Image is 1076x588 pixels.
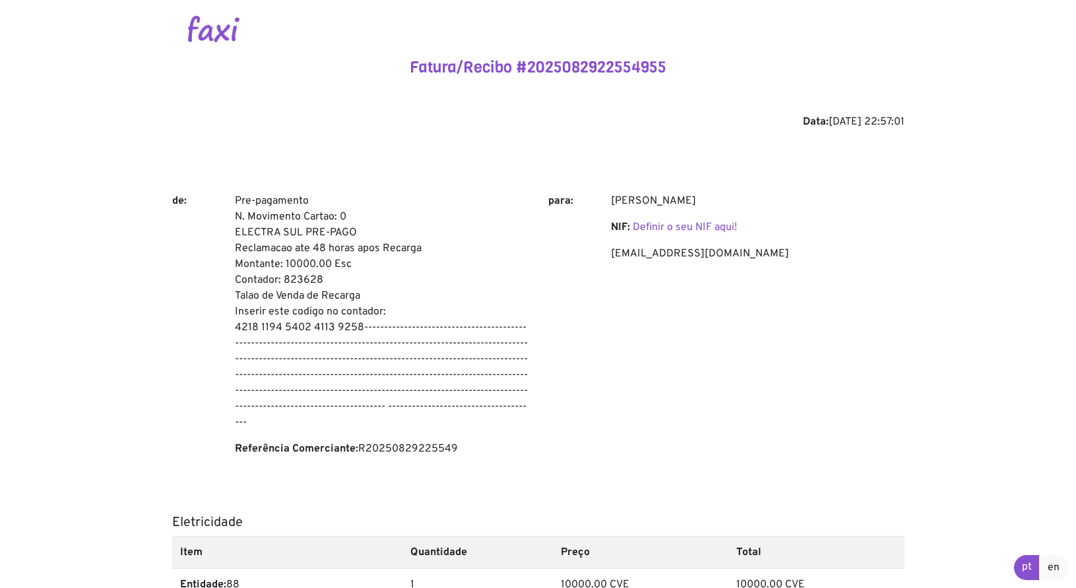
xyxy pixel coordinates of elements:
b: NIF: [611,221,630,234]
p: Pre-pagamento N. Movimento Cartao: 0 ELECTRA SUL PRE-PAGO Reclamacao ate 48 horas apos Recarga Mo... [235,193,528,430]
b: Data: [803,115,829,129]
a: pt [1014,555,1040,580]
a: Definir o seu NIF aqui! [633,221,737,234]
h5: Eletricidade [172,515,904,531]
b: para: [548,194,573,208]
b: de: [172,194,187,208]
b: Referência Comerciante: [235,442,358,456]
p: [EMAIL_ADDRESS][DOMAIN_NAME] [611,246,904,262]
th: Total [728,536,904,568]
th: Preço [553,536,728,568]
p: R20250829225549 [235,441,528,457]
th: Item [172,536,402,568]
p: [PERSON_NAME] [611,193,904,209]
div: [DATE] 22:57:01 [172,114,904,130]
th: Quantidade [402,536,554,568]
h4: Fatura/Recibo #2025082922554955 [172,58,904,77]
a: en [1039,555,1068,580]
